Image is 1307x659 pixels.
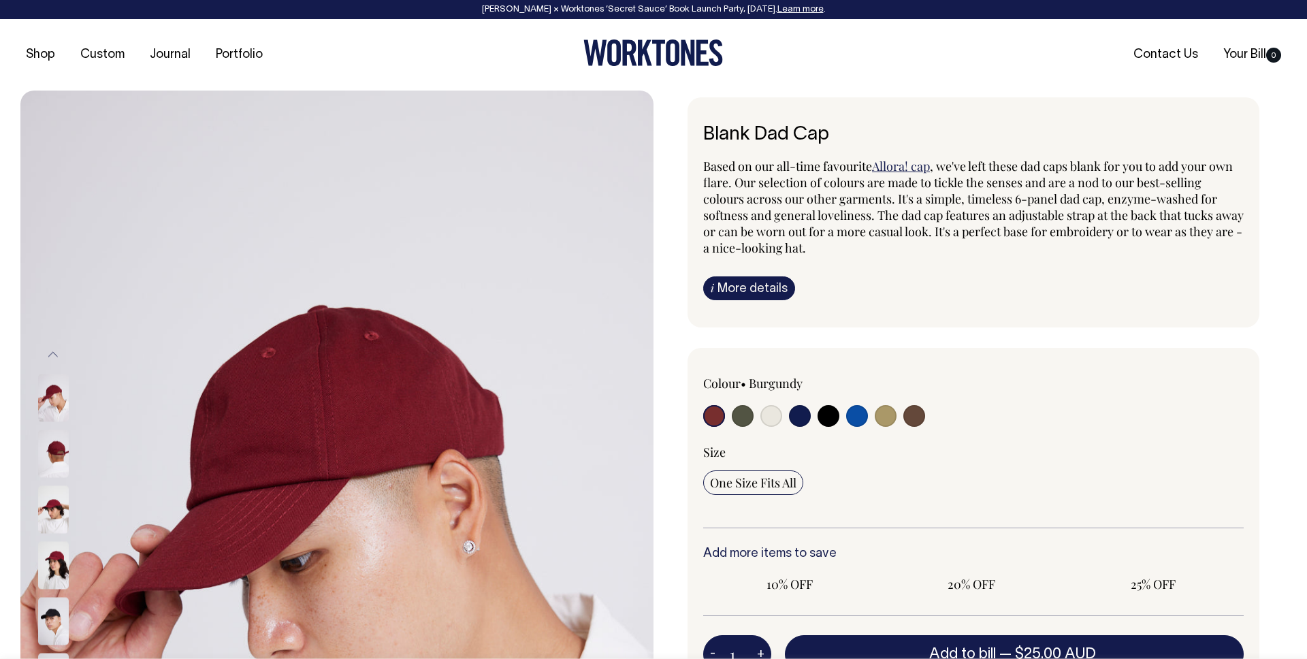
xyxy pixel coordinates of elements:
div: [PERSON_NAME] × Worktones ‘Secret Sauce’ Book Launch Party, [DATE]. . [14,5,1293,14]
a: Your Bill0 [1218,44,1287,66]
img: burgundy [38,430,69,478]
label: Burgundy [749,375,803,391]
span: • [741,375,746,391]
input: 25% OFF [1066,572,1240,596]
span: 10% OFF [710,576,870,592]
a: Shop [20,44,61,66]
img: burgundy [38,486,69,534]
a: iMore details [703,276,795,300]
a: Allora! cap [872,158,930,174]
a: Learn more [777,5,824,14]
a: Custom [75,44,130,66]
img: burgundy [38,542,69,590]
h6: Add more items to save [703,547,1244,561]
input: One Size Fits All [703,470,803,495]
span: 0 [1266,48,1281,63]
a: Contact Us [1128,44,1204,66]
div: Colour [703,375,920,391]
span: 25% OFF [1073,576,1233,592]
span: One Size Fits All [710,475,796,491]
span: , we've left these dad caps blank for you to add your own flare. Our selection of colours are mad... [703,158,1244,256]
input: 10% OFF [703,572,877,596]
img: burgundy [38,374,69,422]
button: Previous [43,340,63,370]
span: Based on our all-time favourite [703,158,872,174]
a: Portfolio [210,44,268,66]
img: black [38,598,69,645]
a: Journal [144,44,196,66]
span: i [711,280,714,295]
div: Size [703,444,1244,460]
span: 20% OFF [892,576,1052,592]
input: 20% OFF [885,572,1059,596]
h1: Blank Dad Cap [703,125,1244,146]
